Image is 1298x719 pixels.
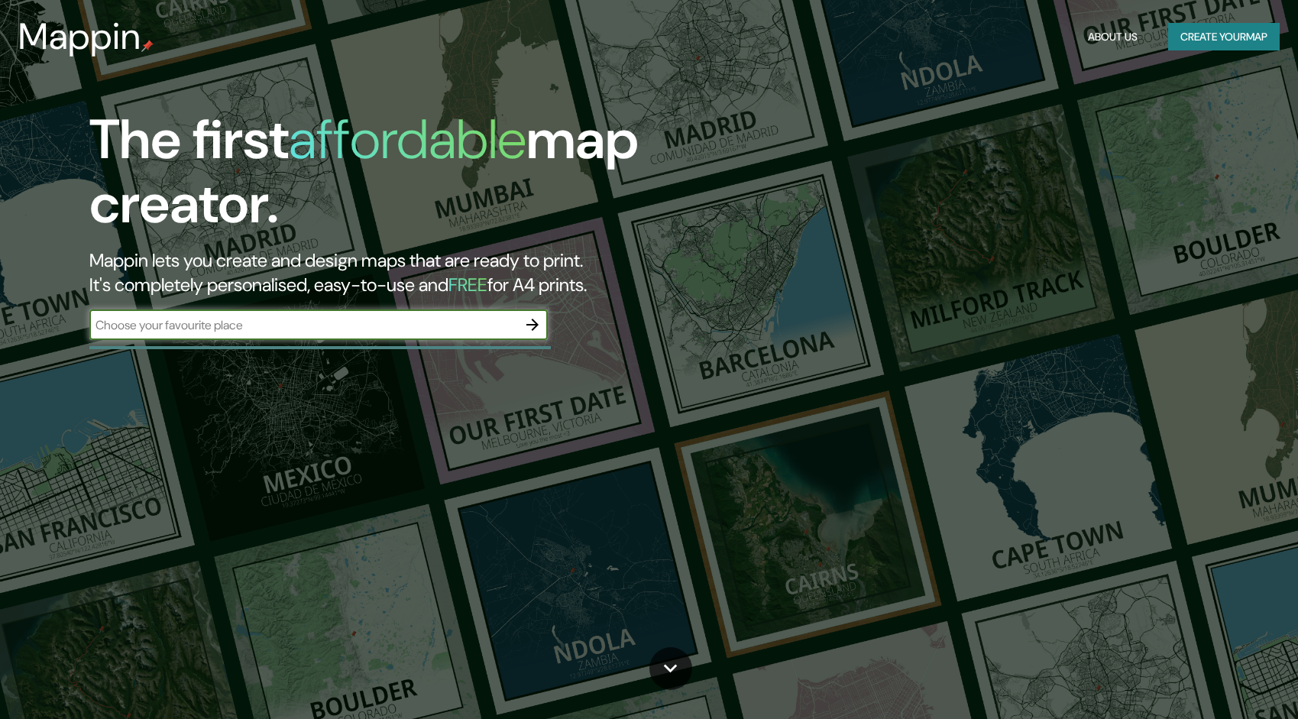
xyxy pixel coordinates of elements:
[1162,659,1281,702] iframe: Help widget launcher
[89,248,739,297] h2: Mappin lets you create and design maps that are ready to print. It's completely personalised, eas...
[1082,23,1144,51] button: About Us
[89,316,517,334] input: Choose your favourite place
[448,273,487,296] h5: FREE
[89,108,739,248] h1: The first map creator.
[18,15,141,58] h3: Mappin
[141,40,154,52] img: mappin-pin
[1168,23,1280,51] button: Create yourmap
[289,104,526,175] h1: affordable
